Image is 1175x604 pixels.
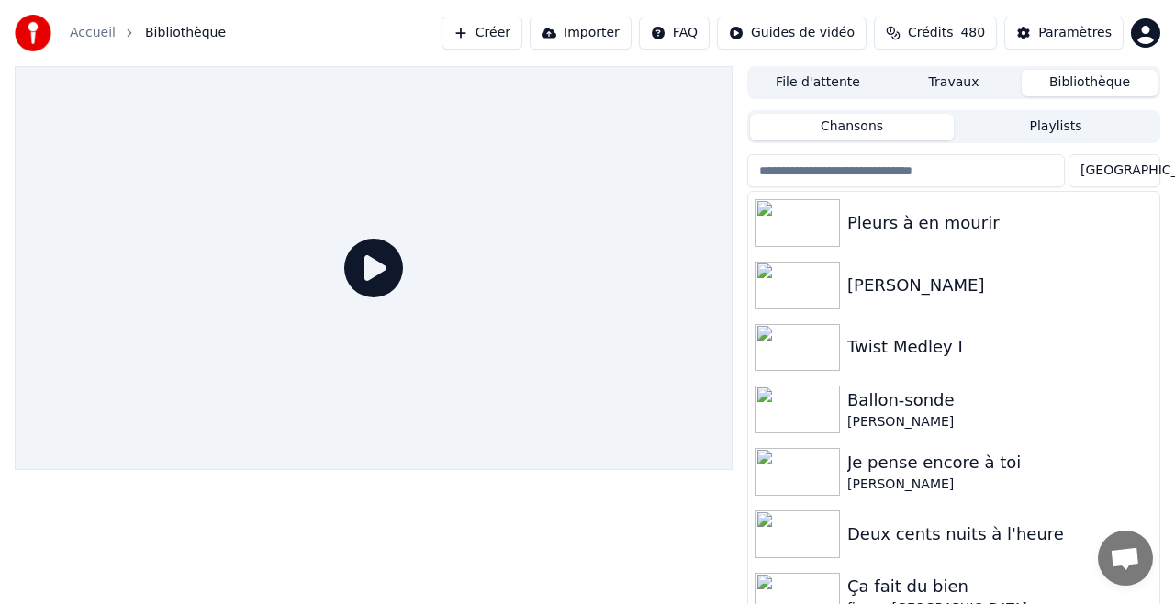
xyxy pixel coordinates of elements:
button: Bibliothèque [1022,70,1158,96]
div: [PERSON_NAME] [847,475,1152,494]
div: Pleurs à en mourir [847,210,1152,236]
div: Twist Medley I [847,334,1152,360]
button: Importer [530,17,632,50]
a: Accueil [70,24,116,42]
nav: breadcrumb [70,24,226,42]
img: youka [15,15,51,51]
div: Paramètres [1038,24,1112,42]
div: [PERSON_NAME] [847,273,1152,298]
div: Je pense encore à toi [847,450,1152,475]
button: Playlists [954,114,1158,140]
button: Guides de vidéo [717,17,867,50]
span: 480 [960,24,985,42]
div: Ça fait du bien [847,574,1152,599]
button: Paramètres [1004,17,1124,50]
button: Chansons [750,114,954,140]
a: Ouvrir le chat [1098,531,1153,586]
span: Bibliothèque [145,24,226,42]
span: Crédits [908,24,953,42]
button: Travaux [886,70,1022,96]
button: FAQ [639,17,710,50]
button: Crédits480 [874,17,997,50]
div: Deux cents nuits à l'heure [847,521,1152,547]
button: File d'attente [750,70,886,96]
div: [PERSON_NAME] [847,413,1152,431]
div: Ballon-sonde [847,387,1152,413]
button: Créer [442,17,522,50]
